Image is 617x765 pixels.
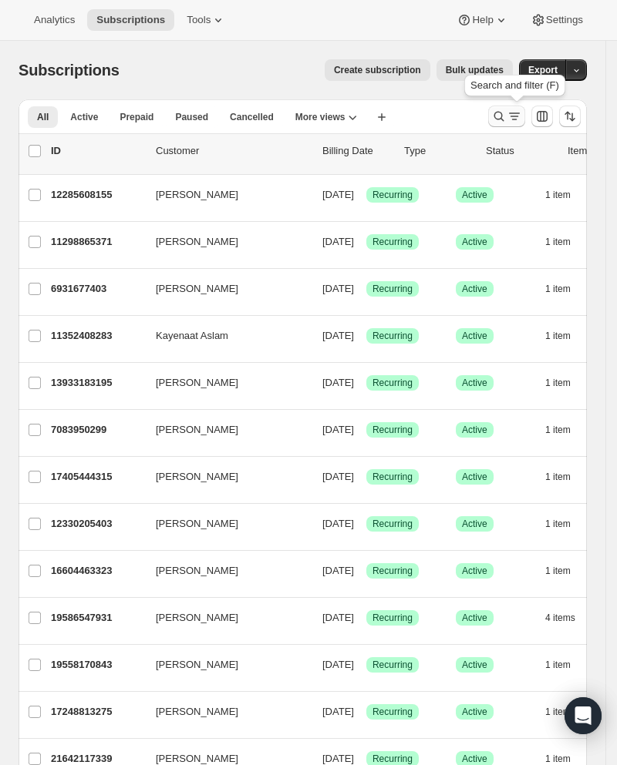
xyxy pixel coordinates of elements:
span: [PERSON_NAME] [156,375,238,391]
p: 11298865371 [51,234,143,250]
span: [PERSON_NAME] [156,469,238,485]
button: Settings [521,9,592,31]
span: Active [462,659,487,671]
button: [PERSON_NAME] [147,465,301,489]
span: [DATE] [322,518,354,529]
span: All [37,111,49,123]
span: 1 item [545,565,571,577]
span: [DATE] [322,283,354,294]
button: Subscriptions [87,9,174,31]
span: Recurring [373,612,413,624]
span: Active [462,330,487,342]
span: 1 item [545,283,571,295]
button: Create subscription [325,59,430,81]
span: Active [462,565,487,577]
span: Cancelled [230,111,274,123]
span: Create subscription [334,64,421,76]
button: Tools [177,9,235,31]
button: [PERSON_NAME] [147,559,301,583]
span: 1 item [545,377,571,389]
span: Recurring [373,377,413,389]
span: [DATE] [322,706,354,717]
span: Recurring [373,565,413,577]
span: [PERSON_NAME] [156,704,238,720]
span: Recurring [373,753,413,765]
p: 12330205403 [51,516,143,532]
span: [DATE] [322,424,354,435]
p: 17248813275 [51,704,143,720]
button: 1 item [545,372,588,394]
span: [DATE] [322,565,354,576]
span: [PERSON_NAME] [156,516,238,532]
p: Billing Date [322,143,392,159]
span: [PERSON_NAME] [156,187,238,203]
span: [DATE] [322,236,354,247]
span: [DATE] [322,471,354,482]
span: 1 item [545,659,571,671]
div: Type [404,143,474,159]
span: [DATE] [322,189,354,200]
span: Subscriptions [96,14,165,26]
span: Active [70,111,98,123]
span: [PERSON_NAME] [156,610,238,626]
button: 1 item [545,654,588,676]
span: 1 item [545,330,571,342]
p: 6931677403 [51,281,143,297]
button: Export [519,59,567,81]
span: More views [295,111,346,123]
button: Search and filter results [488,106,525,127]
span: Recurring [373,659,413,671]
span: Active [462,189,487,201]
p: 11352408283 [51,328,143,344]
span: Settings [546,14,583,26]
p: 16604463323 [51,563,143,579]
span: Recurring [373,471,413,483]
p: 7083950299 [51,422,143,438]
button: Sort the results [559,106,581,127]
span: 1 item [545,189,571,201]
p: Status [486,143,555,159]
span: Recurring [373,236,413,248]
button: Create new view [369,106,394,128]
button: [PERSON_NAME] [147,230,301,254]
button: 1 item [545,325,588,347]
span: Active [462,377,487,389]
button: Analytics [25,9,84,31]
span: Tools [187,14,211,26]
span: [DATE] [322,330,354,341]
span: 1 item [545,424,571,436]
span: Active [462,283,487,295]
span: [PERSON_NAME] [156,563,238,579]
span: Paused [175,111,208,123]
span: Export [528,64,558,76]
button: Customize table column order and visibility [531,106,553,127]
span: Active [462,424,487,436]
span: [DATE] [322,753,354,764]
span: Kayenaat Aslam [156,328,228,344]
span: Analytics [34,14,75,26]
span: [DATE] [322,659,354,670]
button: [PERSON_NAME] [147,183,301,207]
p: 19558170843 [51,657,143,673]
span: Active [462,612,487,624]
p: ID [51,143,143,159]
p: 12285608155 [51,187,143,203]
span: [DATE] [322,612,354,623]
button: 1 item [545,184,588,206]
button: [PERSON_NAME] [147,700,301,724]
button: Help [447,9,518,31]
span: [PERSON_NAME] [156,422,238,438]
button: [PERSON_NAME] [147,606,301,630]
button: 1 item [545,513,588,535]
span: 1 item [545,518,571,530]
span: 4 items [545,612,575,624]
p: Customer [156,143,310,159]
span: Active [462,706,487,718]
span: Active [462,236,487,248]
button: 1 item [545,560,588,582]
span: Recurring [373,189,413,201]
button: 4 items [545,607,592,629]
span: Subscriptions [19,62,120,79]
button: [PERSON_NAME] [147,277,301,301]
span: Bulk updates [446,64,504,76]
